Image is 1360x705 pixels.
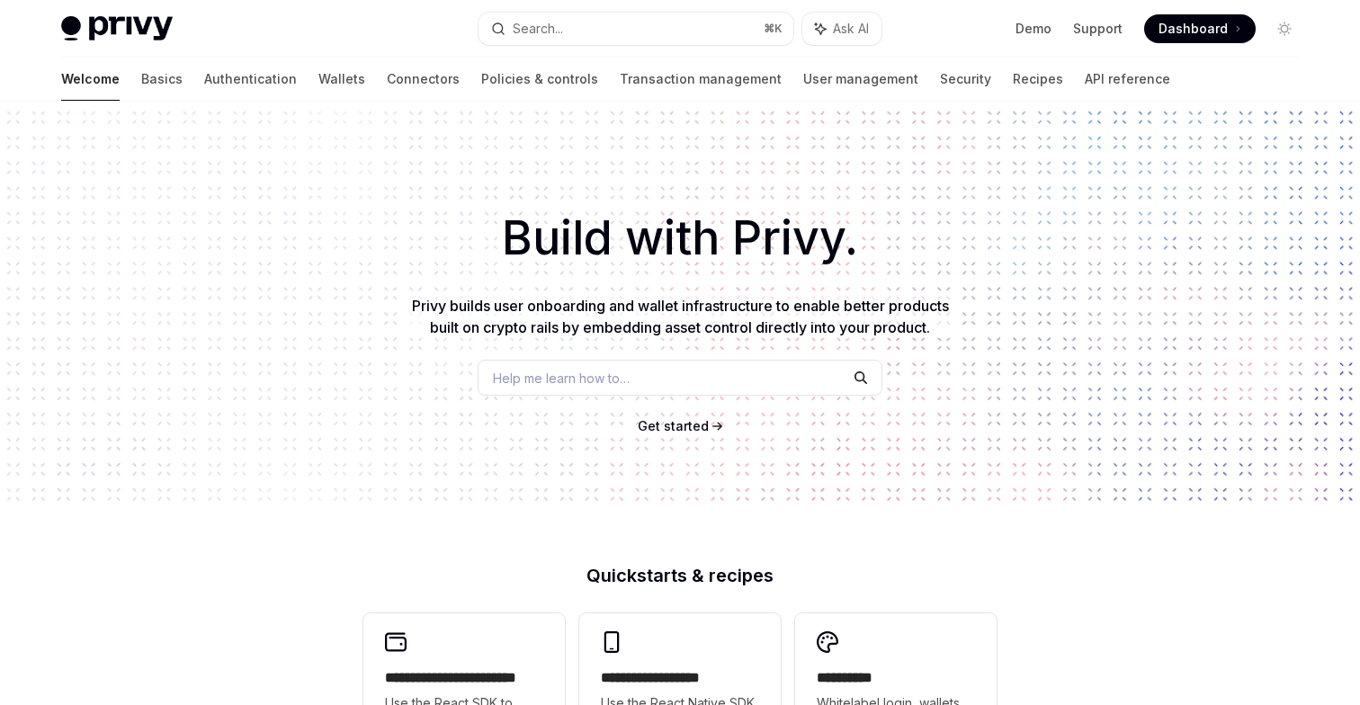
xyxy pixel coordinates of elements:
a: Policies & controls [481,58,598,101]
img: light logo [61,16,173,41]
a: User management [803,58,918,101]
a: Basics [141,58,183,101]
span: Help me learn how to… [493,369,630,388]
a: API reference [1085,58,1170,101]
a: Welcome [61,58,120,101]
span: Privy builds user onboarding and wallet infrastructure to enable better products built on crypto ... [412,297,949,336]
button: Ask AI [802,13,881,45]
a: Authentication [204,58,297,101]
a: Security [940,58,991,101]
a: Support [1073,20,1123,38]
span: Dashboard [1159,20,1228,38]
button: Toggle dark mode [1270,14,1299,43]
span: Get started [638,418,709,433]
h2: Quickstarts & recipes [363,567,997,585]
span: ⌘ K [764,22,783,36]
a: Wallets [318,58,365,101]
a: Recipes [1013,58,1063,101]
div: Search... [513,18,563,40]
span: Ask AI [833,20,869,38]
a: Get started [638,417,709,435]
button: Search...⌘K [479,13,793,45]
a: Transaction management [620,58,782,101]
a: Connectors [387,58,460,101]
a: Demo [1016,20,1051,38]
a: Dashboard [1144,14,1256,43]
h1: Build with Privy. [29,203,1331,273]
